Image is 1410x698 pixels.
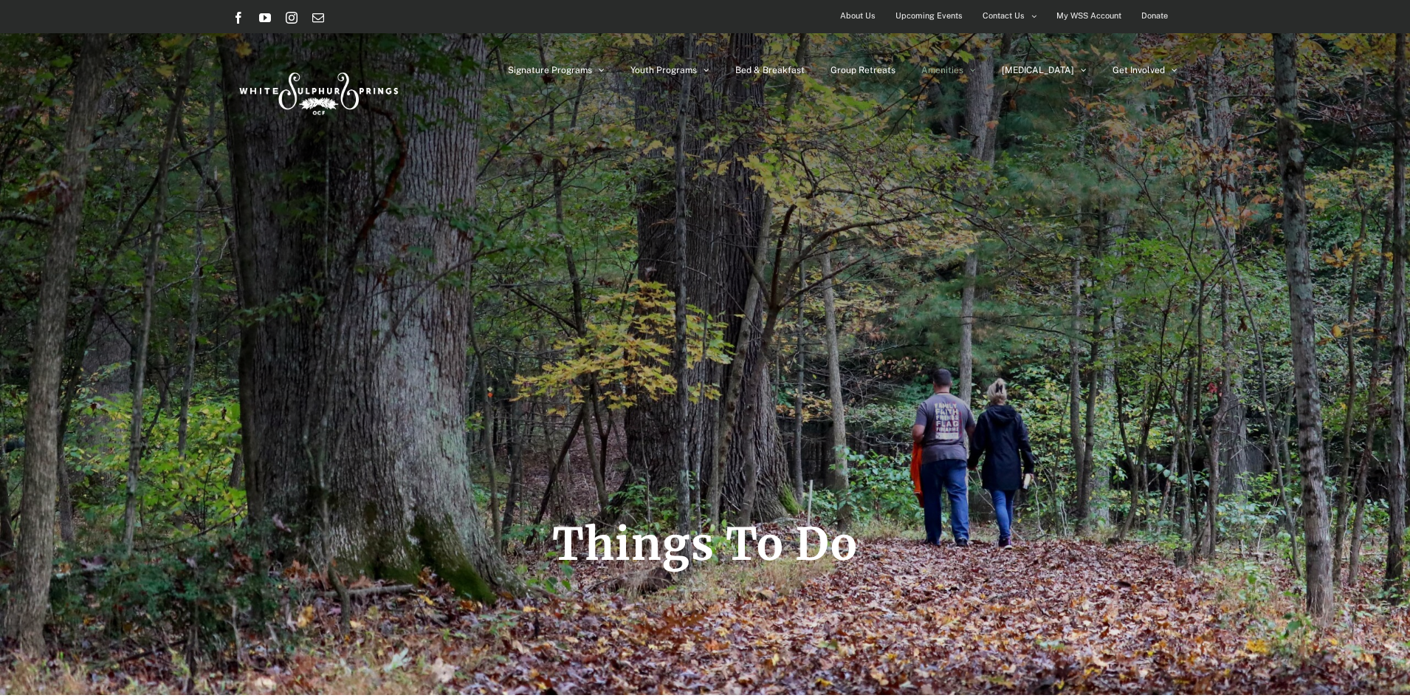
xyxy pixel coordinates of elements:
[1112,66,1165,75] span: Get Involved
[508,33,605,107] a: Signature Programs
[1002,33,1087,107] a: [MEDICAL_DATA]
[830,66,895,75] span: Group Retreats
[1056,5,1121,27] span: My WSS Account
[508,33,1177,107] nav: Main Menu
[1112,33,1177,107] a: Get Involved
[921,66,963,75] span: Amenities
[895,5,963,27] span: Upcoming Events
[233,12,244,24] a: Facebook
[312,12,324,24] a: Email
[233,56,402,126] img: White Sulphur Springs Logo
[840,5,876,27] span: About Us
[552,516,858,572] span: Things To Do
[259,12,271,24] a: YouTube
[921,33,976,107] a: Amenities
[630,66,697,75] span: Youth Programs
[630,33,709,107] a: Youth Programs
[286,12,298,24] a: Instagram
[508,66,592,75] span: Signature Programs
[735,33,805,107] a: Bed & Breakfast
[1141,5,1168,27] span: Donate
[1002,66,1074,75] span: [MEDICAL_DATA]
[830,33,895,107] a: Group Retreats
[735,66,805,75] span: Bed & Breakfast
[983,5,1025,27] span: Contact Us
